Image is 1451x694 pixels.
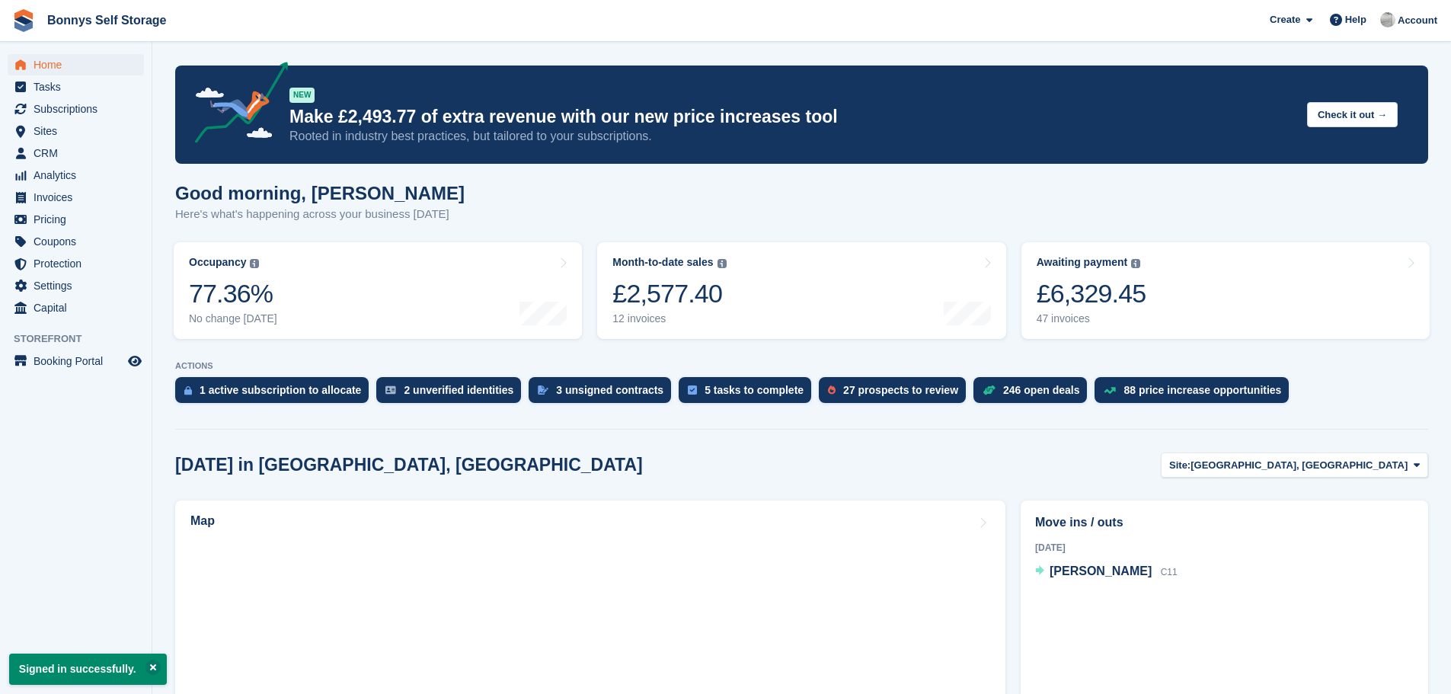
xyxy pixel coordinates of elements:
[404,384,513,396] div: 2 unverified identities
[189,312,277,325] div: No change [DATE]
[1037,256,1128,269] div: Awaiting payment
[1021,242,1430,339] a: Awaiting payment £6,329.45 47 invoices
[1191,458,1408,473] span: [GEOGRAPHIC_DATA], [GEOGRAPHIC_DATA]
[529,377,679,411] a: 3 unsigned contracts
[41,8,172,33] a: Bonnys Self Storage
[8,187,144,208] a: menu
[34,253,125,274] span: Protection
[189,256,246,269] div: Occupancy
[182,62,289,149] img: price-adjustments-announcement-icon-8257ccfd72463d97f412b2fc003d46551f7dbcb40ab6d574587a9cd5c0d94...
[34,187,125,208] span: Invoices
[8,253,144,274] a: menu
[14,331,152,347] span: Storefront
[34,231,125,252] span: Coupons
[175,183,465,203] h1: Good morning, [PERSON_NAME]
[34,120,125,142] span: Sites
[250,259,259,268] img: icon-info-grey-7440780725fd019a000dd9b08b2336e03edf1995a4989e88bcd33f0948082b44.svg
[385,385,396,395] img: verify_identity-adf6edd0f0f0b5bbfe63781bf79b02c33cf7c696d77639b501bdc392416b5a36.svg
[184,385,192,395] img: active_subscription_to_allocate_icon-d502201f5373d7db506a760aba3b589e785aa758c864c3986d89f69b8ff3...
[34,142,125,164] span: CRM
[34,165,125,186] span: Analytics
[1169,458,1191,473] span: Site:
[8,350,144,372] a: menu
[175,377,376,411] a: 1 active subscription to allocate
[819,377,973,411] a: 27 prospects to review
[289,128,1295,145] p: Rooted in industry best practices, but tailored to your subscriptions.
[718,259,727,268] img: icon-info-grey-7440780725fd019a000dd9b08b2336e03edf1995a4989e88bcd33f0948082b44.svg
[556,384,663,396] div: 3 unsigned contracts
[174,242,582,339] a: Occupancy 77.36% No change [DATE]
[1035,562,1178,582] a: [PERSON_NAME] C11
[34,350,125,372] span: Booking Portal
[1270,12,1300,27] span: Create
[983,385,996,395] img: deal-1b604bf984904fb50ccaf53a9ad4b4a5d6e5aea283cecdc64d6e3604feb123c2.svg
[175,206,465,223] p: Here's what's happening across your business [DATE]
[688,385,697,395] img: task-75834270c22a3079a89374b754ae025e5fb1db73e45f91037f5363f120a921f8.svg
[34,209,125,230] span: Pricing
[12,9,35,32] img: stora-icon-8386f47178a22dfd0bd8f6a31ec36ba5ce8667c1dd55bd0f319d3a0aa187defe.svg
[34,297,125,318] span: Capital
[1131,259,1140,268] img: icon-info-grey-7440780725fd019a000dd9b08b2336e03edf1995a4989e88bcd33f0948082b44.svg
[9,654,167,685] p: Signed in successfully.
[8,98,144,120] a: menu
[597,242,1005,339] a: Month-to-date sales £2,577.40 12 invoices
[189,278,277,309] div: 77.36%
[8,165,144,186] a: menu
[1037,312,1146,325] div: 47 invoices
[289,106,1295,128] p: Make £2,493.77 of extra revenue with our new price increases tool
[1050,564,1152,577] span: [PERSON_NAME]
[8,54,144,75] a: menu
[679,377,819,411] a: 5 tasks to complete
[538,385,548,395] img: contract_signature_icon-13c848040528278c33f63329250d36e43548de30e8caae1d1a13099fd9432cc5.svg
[612,312,726,325] div: 12 invoices
[175,455,643,475] h2: [DATE] in [GEOGRAPHIC_DATA], [GEOGRAPHIC_DATA]
[175,361,1428,371] p: ACTIONS
[8,142,144,164] a: menu
[1003,384,1079,396] div: 246 open deals
[1398,13,1437,28] span: Account
[1123,384,1281,396] div: 88 price increase opportunities
[973,377,1095,411] a: 246 open deals
[705,384,804,396] div: 5 tasks to complete
[1035,541,1414,555] div: [DATE]
[8,120,144,142] a: menu
[1104,387,1116,394] img: price_increase_opportunities-93ffe204e8149a01c8c9dc8f82e8f89637d9d84a8eef4429ea346261dce0b2c0.svg
[34,54,125,75] span: Home
[828,385,836,395] img: prospect-51fa495bee0391a8d652442698ab0144808aea92771e9ea1ae160a38d050c398.svg
[190,514,215,528] h2: Map
[34,76,125,98] span: Tasks
[1161,567,1178,577] span: C11
[843,384,958,396] div: 27 prospects to review
[200,384,361,396] div: 1 active subscription to allocate
[1035,513,1414,532] h2: Move ins / outs
[1037,278,1146,309] div: £6,329.45
[289,88,315,103] div: NEW
[34,98,125,120] span: Subscriptions
[1380,12,1395,27] img: James Bonny
[612,278,726,309] div: £2,577.40
[8,76,144,98] a: menu
[1161,453,1428,478] button: Site: [GEOGRAPHIC_DATA], [GEOGRAPHIC_DATA]
[376,377,529,411] a: 2 unverified identities
[1095,377,1296,411] a: 88 price increase opportunities
[34,275,125,296] span: Settings
[8,209,144,230] a: menu
[8,275,144,296] a: menu
[1307,102,1398,127] button: Check it out →
[126,352,144,370] a: Preview store
[612,256,713,269] div: Month-to-date sales
[8,297,144,318] a: menu
[1345,12,1366,27] span: Help
[8,231,144,252] a: menu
